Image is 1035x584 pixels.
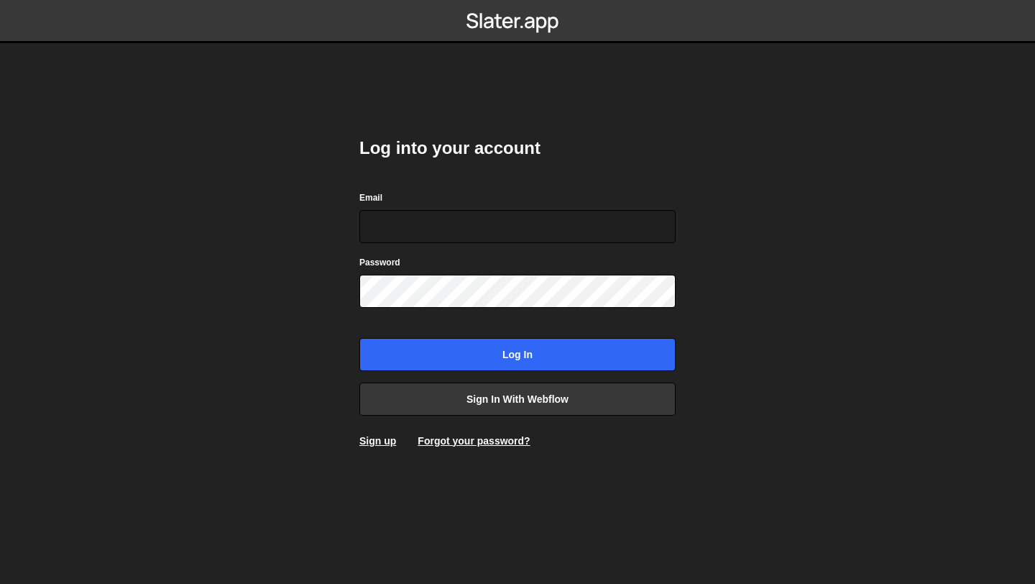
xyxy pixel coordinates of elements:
label: Password [359,255,400,270]
h2: Log into your account [359,137,676,160]
input: Log in [359,338,676,371]
a: Sign in with Webflow [359,383,676,416]
a: Sign up [359,435,396,447]
label: Email [359,191,382,205]
a: Forgot your password? [418,435,530,447]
